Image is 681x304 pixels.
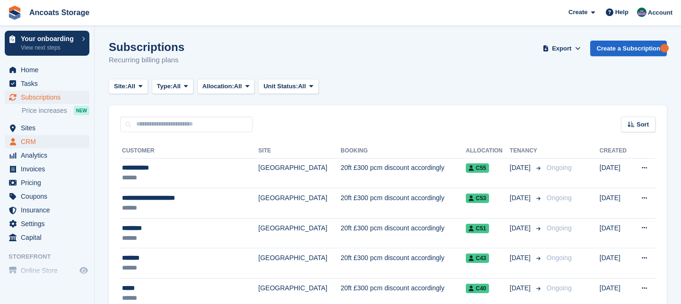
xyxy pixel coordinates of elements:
[648,8,672,17] span: Account
[510,144,543,159] th: Tenancy
[22,106,67,115] span: Price increases
[9,252,94,262] span: Storefront
[5,91,89,104] a: menu
[21,162,78,176] span: Invoices
[21,217,78,230] span: Settings
[21,203,78,217] span: Insurance
[258,248,340,279] td: [GEOGRAPHIC_DATA]
[510,283,533,293] span: [DATE]
[541,41,583,56] button: Export
[21,121,78,135] span: Sites
[600,188,632,219] td: [DATE]
[5,31,89,56] a: Your onboarding View next steps
[547,254,572,262] span: Ongoing
[234,82,242,91] span: All
[5,176,89,189] a: menu
[78,265,89,276] a: Preview store
[114,82,127,91] span: Site:
[590,41,667,56] a: Create a Subscription
[74,106,89,115] div: NEW
[109,55,184,66] p: Recurring billing plans
[22,105,89,116] a: Price increases NEW
[263,82,298,91] span: Unit Status:
[466,253,489,263] span: C43
[21,63,78,76] span: Home
[5,77,89,90] a: menu
[258,188,340,219] td: [GEOGRAPHIC_DATA]
[109,79,148,94] button: Site: All
[258,218,340,248] td: [GEOGRAPHIC_DATA]
[5,121,89,135] a: menu
[5,162,89,176] a: menu
[21,35,77,42] p: Your onboarding
[5,217,89,230] a: menu
[340,158,466,188] td: 20ft £300 pcm discount accordingly
[466,224,489,233] span: C51
[600,218,632,248] td: [DATE]
[5,264,89,277] a: menu
[552,44,571,53] span: Export
[157,82,173,91] span: Type:
[466,163,489,173] span: C55
[21,264,78,277] span: Online Store
[466,284,489,293] span: C40
[120,144,258,159] th: Customer
[21,231,78,244] span: Capital
[600,144,632,159] th: Created
[5,231,89,244] a: menu
[5,63,89,76] a: menu
[5,135,89,148] a: menu
[197,79,255,94] button: Allocation: All
[637,120,649,129] span: Sort
[615,8,629,17] span: Help
[600,248,632,279] td: [DATE]
[340,248,466,279] td: 20ft £300 pcm discount accordingly
[510,163,533,173] span: [DATE]
[21,77,78,90] span: Tasks
[340,218,466,248] td: 20ft £300 pcm discount accordingly
[660,44,669,52] div: Tooltip anchor
[21,135,78,148] span: CRM
[127,82,135,91] span: All
[26,5,93,20] a: Ancoats Storage
[510,193,533,203] span: [DATE]
[258,79,318,94] button: Unit Status: All
[8,6,22,20] img: stora-icon-8386f47178a22dfd0bd8f6a31ec36ba5ce8667c1dd55bd0f319d3a0aa187defe.svg
[340,144,466,159] th: Booking
[258,144,340,159] th: Site
[510,223,533,233] span: [DATE]
[202,82,234,91] span: Allocation:
[21,91,78,104] span: Subscriptions
[547,164,572,171] span: Ongoing
[21,190,78,203] span: Coupons
[5,203,89,217] a: menu
[466,144,510,159] th: Allocation
[568,8,587,17] span: Create
[298,82,306,91] span: All
[547,284,572,292] span: Ongoing
[21,176,78,189] span: Pricing
[547,194,572,202] span: Ongoing
[5,149,89,162] a: menu
[21,43,77,52] p: View next steps
[152,79,193,94] button: Type: All
[5,190,89,203] a: menu
[258,158,340,188] td: [GEOGRAPHIC_DATA]
[340,188,466,219] td: 20ft £300 pcm discount accordingly
[21,149,78,162] span: Analytics
[466,194,489,203] span: C53
[109,41,184,53] h1: Subscriptions
[510,253,533,263] span: [DATE]
[173,82,181,91] span: All
[600,158,632,188] td: [DATE]
[547,224,572,232] span: Ongoing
